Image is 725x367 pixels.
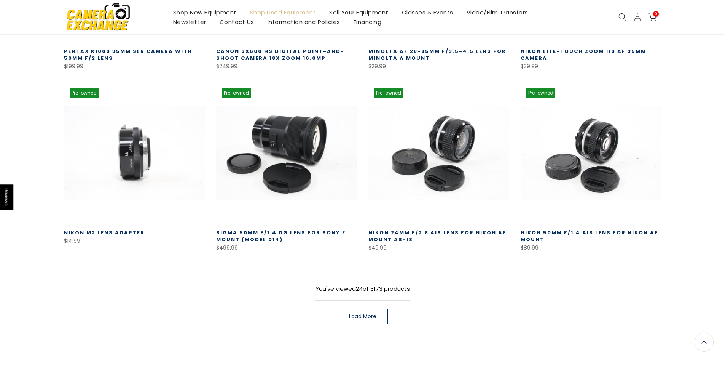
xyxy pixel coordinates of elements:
div: $499.99 [216,243,357,253]
a: Canon SX600 HS Digital Point-and-Shoot Camera 18x Zoom 16.0mp [216,48,344,62]
div: $39.99 [521,62,661,71]
a: Sell Your Equipment [323,8,395,17]
a: Minolta AF 28-85mm f/3.5-4.5 Lens for Minolta A Mount [368,48,506,62]
a: Sigma 50mm f/1.4 DG Lens for Sony E Mount (Model 014) [216,229,346,243]
a: Back to the top [695,333,714,352]
a: Information and Policies [261,17,347,27]
div: $199.99 [64,62,205,71]
div: $249.99 [216,62,357,71]
a: 0 [648,13,656,21]
div: $29.99 [368,62,509,71]
a: Nikon Lite-Touch Zoom 110 AF 35mm Camera [521,48,646,62]
a: Financing [347,17,388,27]
span: 0 [653,11,659,17]
a: Nikon 50mm f/1.4 AIS Lens for Nikon AF Mount [521,229,658,243]
div: $49.99 [368,243,509,253]
a: Nikon M2 Lens Adapter [64,229,145,236]
a: Classes & Events [395,8,460,17]
a: Newsletter [166,17,213,27]
span: You've viewed of 3173 products [315,285,410,293]
a: Shop New Equipment [166,8,243,17]
a: Video/Film Transfers [460,8,535,17]
a: Contact Us [213,17,261,27]
span: Load More [349,314,376,319]
div: $89.99 [521,243,661,253]
div: $14.99 [64,236,205,246]
a: Load More [338,309,388,324]
a: Pentax K1000 35mm SLR Camera with 50mm f/2 Lens [64,48,192,62]
a: Nikon 24mm f/2.8 AIS Lens for Nikon AF Mount AS-IS [368,229,507,243]
a: Shop Used Equipment [243,8,323,17]
span: 24 [356,285,363,293]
